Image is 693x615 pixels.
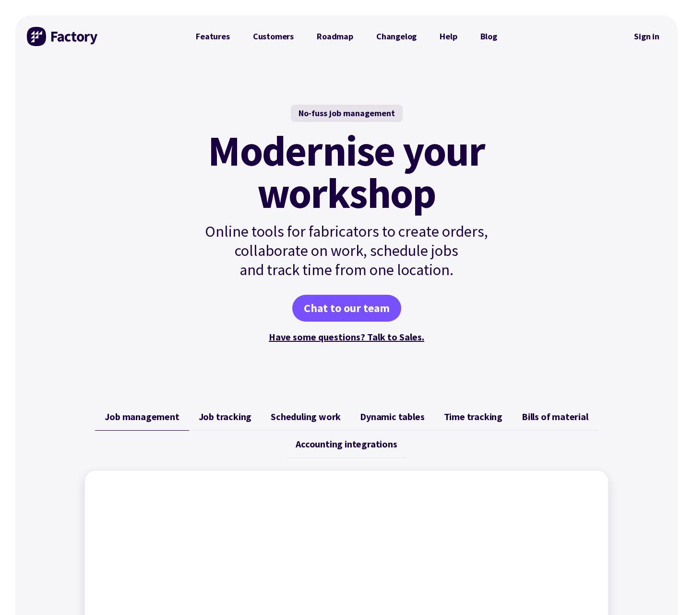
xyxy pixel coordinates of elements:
[627,25,666,48] a: Sign in
[444,411,502,422] span: Time tracking
[428,27,468,46] a: Help
[184,27,241,46] a: Features
[269,331,424,343] a: Have some questions? Talk to Sales.
[305,27,365,46] a: Roadmap
[184,27,509,46] nav: Primary Navigation
[271,411,341,422] span: Scheduling work
[469,27,509,46] a: Blog
[199,411,252,422] span: Job tracking
[27,27,99,46] img: Factory
[296,438,397,450] span: Accounting integrations
[208,130,485,214] mark: Modernise your workshop
[105,411,179,422] span: Job management
[292,295,401,322] a: Chat to our team
[360,411,424,422] span: Dynamic tables
[365,27,428,46] a: Changelog
[184,222,509,279] p: Online tools for fabricators to create orders, collaborate on work, schedule jobs and track time ...
[241,27,305,46] a: Customers
[522,411,588,422] span: Bills of material
[291,105,403,122] div: No-fuss job management
[645,569,693,615] iframe: Chat Widget
[627,25,666,48] nav: Secondary Navigation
